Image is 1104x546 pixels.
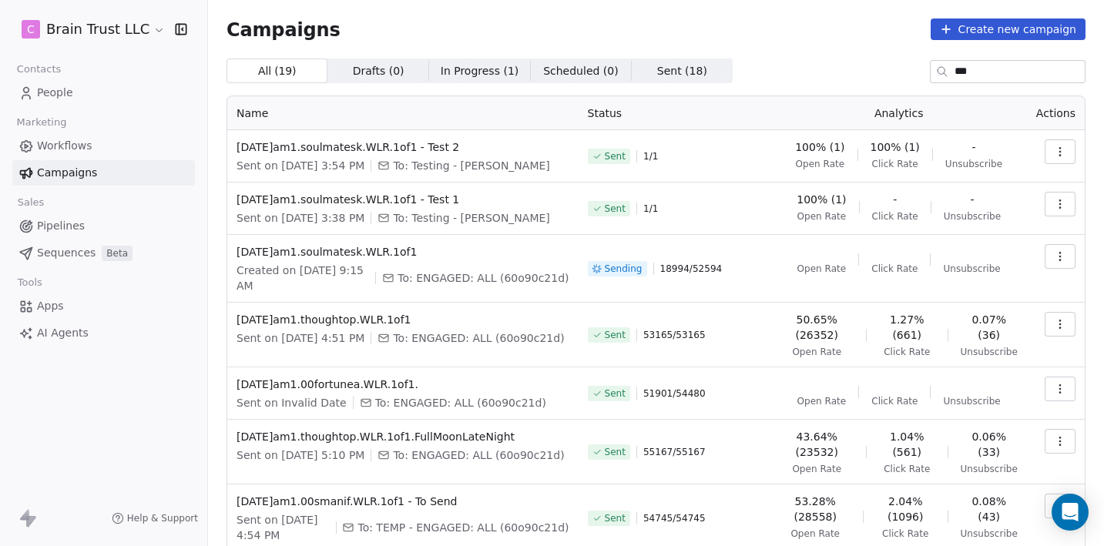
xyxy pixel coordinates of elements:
span: 1.04% (561) [879,429,935,460]
span: Click Rate [884,346,930,358]
span: - [970,192,974,207]
span: Open Rate [797,395,847,407]
span: Unsubscribe [961,346,1018,358]
span: 1.27% (661) [879,312,935,343]
a: People [12,80,195,106]
span: 53165 / 53165 [643,329,706,341]
span: Sent on Invalid Date [237,395,347,410]
span: Beta [102,246,133,261]
span: Sent [605,203,626,215]
span: 100% (1) [871,139,920,155]
a: Apps [12,293,195,319]
span: [DATE]am1.soulmatesk.WLR.1of1 - Test 2 [237,139,569,155]
span: Unsubscribe [945,158,1002,170]
span: Sent on [DATE] 3:38 PM [237,210,364,226]
span: Open Rate [792,463,841,475]
span: Click Rate [872,210,918,223]
span: Campaigns [227,18,341,40]
span: To: ENGAGED: ALL (60o90c21d) [393,447,564,463]
a: Pipelines [12,213,195,239]
span: 2.04% (1096) [876,494,935,524]
span: 55167 / 55167 [643,446,706,458]
span: Open Rate [797,263,847,275]
span: 54745 / 54745 [643,512,706,524]
span: 0.08% (43) [961,494,1018,524]
span: Scheduled ( 0 ) [543,63,619,79]
span: Apps [37,298,64,314]
span: To: ENGAGED: ALL (60o90c21d) [393,330,564,346]
button: Create new campaign [931,18,1086,40]
a: AI Agents [12,320,195,346]
span: Sent [605,512,626,524]
span: [DATE]am1.thoughtop.WLR.1of1.FullMoonLateNight [237,429,569,444]
span: Click Rate [884,463,930,475]
a: Help & Support [112,512,198,524]
span: Drafts ( 0 ) [353,63,404,79]
span: Workflows [37,138,92,154]
span: Sent on [DATE] 5:10 PM [237,447,364,463]
span: 100% (1) [795,139,844,155]
span: Sequences [37,245,96,261]
span: Tools [11,271,49,294]
span: Sales [11,191,51,214]
th: Status [579,96,771,130]
span: [DATE]am1.soulmatesk.WLR.1of1 [237,244,569,260]
span: Sending [605,263,643,275]
span: Created on [DATE] 9:15 AM [237,263,369,293]
span: People [37,85,73,101]
span: Unsubscribe [943,263,1000,275]
span: Sent ( 18 ) [657,63,707,79]
span: Help & Support [127,512,198,524]
span: Click Rate [872,158,918,170]
span: Sent [605,446,626,458]
span: Open Rate [797,210,847,223]
span: 1 / 1 [643,203,658,215]
span: In Progress ( 1 ) [441,63,519,79]
span: Click Rate [871,395,918,407]
span: Sent [605,150,626,162]
span: 1 / 1 [643,150,658,162]
span: - [893,192,897,207]
span: - [971,139,975,155]
span: Unsubscribe [943,395,1000,407]
span: Sent on [DATE] 3:54 PM [237,158,364,173]
span: Campaigns [37,165,97,181]
span: [DATE]am1.00fortunea.WLR.1of1. [237,377,569,392]
span: 0.07% (36) [961,312,1018,343]
span: Contacts [10,58,68,81]
a: SequencesBeta [12,240,195,266]
span: 43.64% (23532) [780,429,854,460]
a: Campaigns [12,160,195,186]
span: Unsubscribe [961,463,1018,475]
span: AI Agents [37,325,89,341]
span: Click Rate [871,263,918,275]
span: 51901 / 54480 [643,387,706,400]
span: Sent [605,387,626,400]
span: Sent [605,329,626,341]
span: To: Testing - Angie [393,210,549,226]
span: 100% (1) [797,192,846,207]
span: [DATE]am1.soulmatesk.WLR.1of1 - Test 1 [237,192,569,207]
span: Click Rate [882,528,928,540]
button: CBrain Trust LLC [18,16,164,42]
span: Unsubscribe [961,528,1018,540]
th: Actions [1027,96,1085,130]
span: 18994 / 52594 [660,263,723,275]
span: To: TEMP - ENGAGED: ALL (60o90c21d) [357,520,569,535]
span: To: Testing - Angie [393,158,549,173]
span: Marketing [10,111,73,134]
span: 53.28% (28558) [780,494,851,524]
span: Pipelines [37,218,85,234]
a: Workflows [12,133,195,159]
span: To: ENGAGED: ALL (60o90c21d) [375,395,546,410]
span: Unsubscribe [944,210,1001,223]
span: Sent on [DATE] 4:54 PM [237,512,330,543]
span: 50.65% (26352) [780,312,854,343]
span: 0.06% (33) [961,429,1018,460]
div: Open Intercom Messenger [1052,494,1089,531]
span: Sent on [DATE] 4:51 PM [237,330,364,346]
span: Open Rate [792,346,841,358]
span: Open Rate [796,158,845,170]
span: [DATE]am1.00smanif.WLR.1of1 - To Send [237,494,569,509]
span: Brain Trust LLC [46,19,149,39]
